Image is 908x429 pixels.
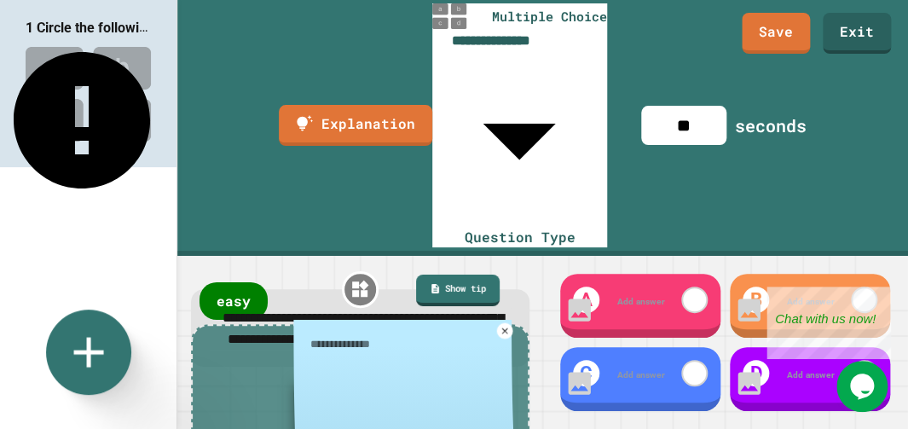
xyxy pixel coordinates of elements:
iframe: chat widget [836,361,891,412]
span: Multiple Choice [492,7,607,26]
iframe: chat widget [766,287,891,359]
a: Exit [823,13,891,54]
h1: D [743,360,769,386]
span: 1 Circle the following code snippet that correctly creates a variable cat and assigns it to the n... [26,19,743,36]
a: Show tip [416,275,500,306]
a: Explanation [279,105,432,146]
a: Save [742,13,810,54]
img: multiple-choice-thumbnail.png [432,3,466,29]
h1: B [743,287,769,313]
h1: A [573,287,599,313]
h1: C [573,360,599,386]
span: Question Type [464,228,575,246]
div: easy [200,282,268,320]
div: seconds [735,113,807,138]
